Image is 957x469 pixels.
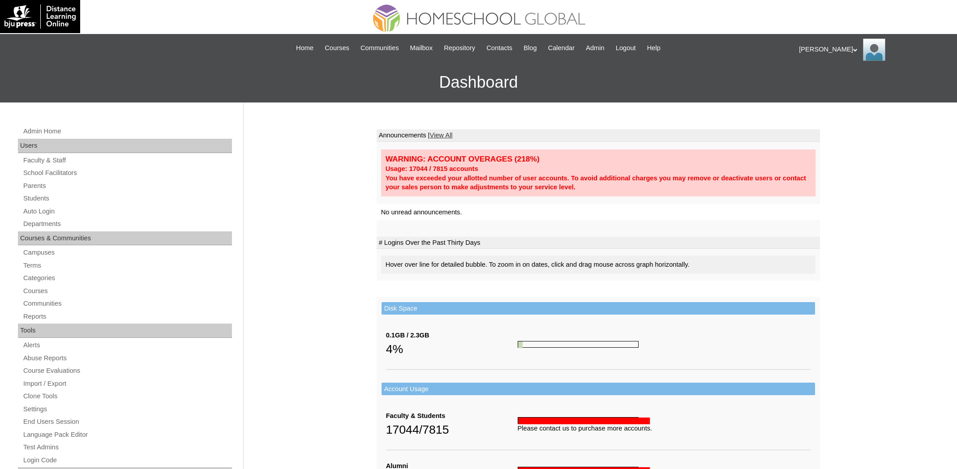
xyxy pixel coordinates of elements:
span: Logout [616,43,636,53]
a: Communities [22,298,232,309]
a: Course Evaluations [22,365,232,376]
a: Contacts [482,43,517,53]
div: 4% [386,340,518,358]
td: # Logins Over the Past Thirty Days [377,237,820,249]
a: Faculty & Staff [22,155,232,166]
span: Contacts [486,43,512,53]
a: Courses [320,43,354,53]
span: Help [647,43,661,53]
div: Please contact us to purchase more accounts. [518,424,811,433]
a: Courses [22,286,232,297]
a: School Facilitators [22,167,232,179]
a: Alerts [22,340,232,351]
a: Parents [22,180,232,192]
div: Faculty & Students [386,411,518,421]
strong: Usage: 17044 / 7815 accounts [386,165,478,172]
a: Test Admins [22,442,232,453]
a: Auto Login [22,206,232,217]
span: Communities [360,43,399,53]
td: Disk Space [382,302,815,315]
a: Abuse Reports [22,353,232,364]
div: [PERSON_NAME] [799,38,948,61]
div: Courses & Communities [18,231,232,246]
td: No unread announcements. [377,204,820,221]
a: Help [643,43,665,53]
a: End Users Session [22,416,232,427]
a: Logout [611,43,640,53]
span: Blog [524,43,536,53]
div: 0.1GB / 2.3GB [386,331,518,340]
a: Departments [22,218,232,230]
a: Login Code [22,455,232,466]
a: Reports [22,311,232,322]
div: You have exceeded your allotted number of user accounts. To avoid additional charges you may remo... [386,174,811,192]
a: Communities [356,43,403,53]
span: Home [296,43,313,53]
a: Clone Tools [22,391,232,402]
span: Calendar [548,43,575,53]
div: Users [18,139,232,153]
a: Campuses [22,247,232,258]
a: Import / Export [22,378,232,389]
h3: Dashboard [4,62,953,102]
a: Terms [22,260,232,271]
div: 17044/7815 [386,421,518,439]
a: Settings [22,404,232,415]
a: Repository [439,43,480,53]
a: Blog [519,43,541,53]
a: View All [429,132,452,139]
div: Hover over line for detailed bubble. To zoom in on dates, click and drag mouse across graph horiz... [381,256,815,274]
span: Courses [325,43,349,53]
a: Students [22,193,232,204]
a: Categories [22,273,232,284]
td: Account Usage [382,383,815,396]
a: Language Pack Editor [22,429,232,440]
div: WARNING: ACCOUNT OVERAGES (218%) [386,154,811,164]
span: Mailbox [410,43,433,53]
a: Calendar [544,43,579,53]
a: Admin Home [22,126,232,137]
img: Ariane Ebuen [863,38,885,61]
img: logo-white.png [4,4,76,29]
div: Tools [18,324,232,338]
span: Repository [444,43,475,53]
td: Announcements | [377,129,820,142]
a: Home [292,43,318,53]
a: Admin [581,43,609,53]
span: Admin [586,43,605,53]
a: Mailbox [406,43,438,53]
